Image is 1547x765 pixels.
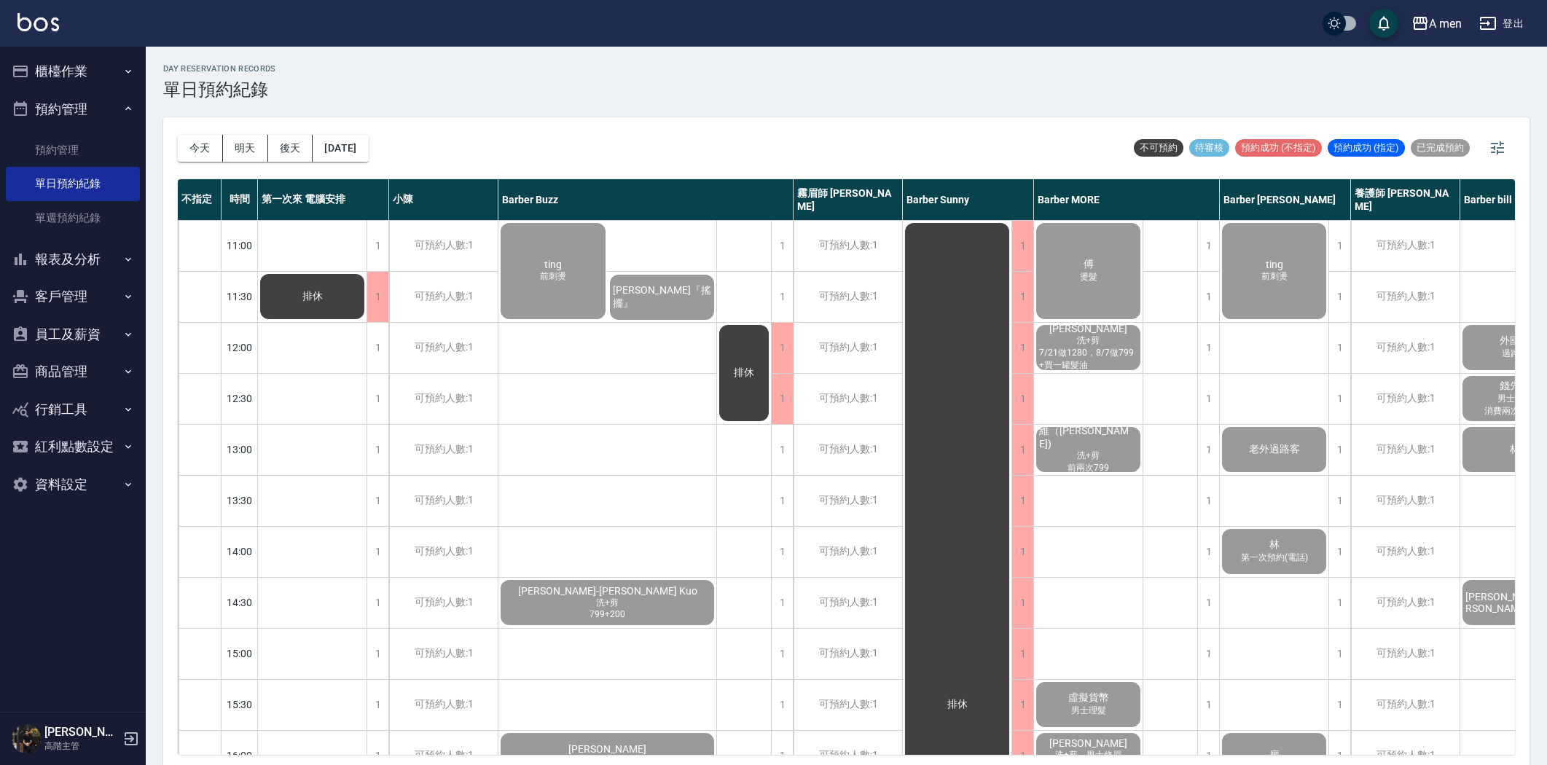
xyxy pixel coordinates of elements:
span: 前刺燙 [537,270,569,283]
div: 1 [1197,374,1219,424]
div: 1 [1328,680,1350,730]
div: 霧眉師 [PERSON_NAME] [794,179,903,220]
div: 可預約人數:1 [794,221,902,271]
div: 1 [771,374,793,424]
div: 可預約人數:1 [389,374,498,424]
span: 洗+剪 [593,597,622,609]
span: 傅 [1081,258,1097,271]
span: 老外過路客 [1246,443,1303,456]
div: 可預約人數:1 [794,272,902,322]
span: [PERSON_NAME] [565,743,649,755]
div: 1 [771,272,793,322]
div: 1 [1197,629,1219,679]
div: 12:30 [222,373,258,424]
div: 1 [1011,680,1033,730]
button: 登出 [1473,10,1530,37]
div: 可預約人數:1 [794,323,902,373]
div: 不指定 [178,179,222,220]
div: 1 [1197,476,1219,526]
div: 1 [1011,578,1033,628]
span: [PERSON_NAME] [1046,323,1130,334]
div: 1 [1328,425,1350,475]
div: 可預約人數:1 [1351,476,1460,526]
div: 1 [367,527,388,577]
span: [PERSON_NAME] [1046,737,1130,749]
span: 待審核 [1189,141,1229,154]
a: 單日預約紀錄 [6,167,140,200]
span: ting [1263,259,1286,270]
button: 預約管理 [6,90,140,128]
div: 可預約人數:1 [794,629,902,679]
span: 排休 [944,698,971,711]
div: 1 [771,629,793,679]
span: 排休 [299,290,326,303]
button: 櫃檯作業 [6,52,140,90]
div: 1 [1011,527,1033,577]
span: 男士理髮 [1495,393,1535,405]
p: 高階主管 [44,739,119,753]
div: 可預約人數:1 [1351,221,1460,271]
div: 1 [771,527,793,577]
div: 1 [1328,272,1350,322]
div: 1 [367,476,388,526]
img: Logo [17,13,59,31]
div: 可預約人數:1 [1351,629,1460,679]
span: 7/21做1280，8/7做799+買一罐髮油 [1036,347,1140,372]
div: 可預約人數:1 [389,578,498,628]
div: 可預約人數:1 [389,323,498,373]
div: 15:00 [222,628,258,679]
span: 洗+剪 [1074,450,1103,462]
div: 1 [1011,629,1033,679]
span: 林 [1507,443,1523,456]
div: 可預約人數:1 [1351,323,1460,373]
div: 1 [1197,272,1219,322]
div: 1 [1197,578,1219,628]
span: 預約成功 (不指定) [1235,141,1322,154]
div: 可預約人數:1 [794,578,902,628]
div: 13:00 [222,424,258,475]
h3: 單日預約紀錄 [163,79,276,100]
div: 第一次來 電腦安排 [258,179,389,220]
span: 前刺燙 [1258,270,1291,283]
span: 不可預約 [1134,141,1183,154]
button: 客戶管理 [6,278,140,315]
div: 1 [367,578,388,628]
span: 燙髮 [1077,271,1100,283]
span: 虛擬貨幣 [1065,691,1112,705]
div: 1 [1011,221,1033,271]
div: 可預約人數:1 [389,680,498,730]
div: 11:30 [222,271,258,322]
div: 可預約人數:1 [1351,374,1460,424]
div: 可預約人數:1 [1351,425,1460,475]
span: 洗+剪 [1074,334,1103,347]
div: 11:00 [222,220,258,271]
div: 1 [1197,527,1219,577]
div: 1 [1011,476,1033,526]
button: 後天 [268,135,313,162]
a: 預約管理 [6,133,140,167]
div: 可預約人數:1 [1351,272,1460,322]
div: 1 [771,425,793,475]
div: 1 [1328,629,1350,679]
div: Barber [PERSON_NAME] [1220,179,1351,220]
span: 排休 [731,366,757,380]
div: 1 [771,476,793,526]
button: 商品管理 [6,353,140,391]
button: 明天 [223,135,268,162]
div: 可預約人數:1 [389,476,498,526]
div: 1 [1197,425,1219,475]
span: 維（[PERSON_NAME]) [1036,425,1140,450]
div: 可預約人數:1 [389,221,498,271]
span: 前兩次799 [1065,462,1112,474]
div: 1 [367,323,388,373]
span: 799+200 [587,609,628,619]
div: 可預約人數:1 [389,527,498,577]
span: 廖 [1266,749,1282,762]
div: 12:00 [222,322,258,373]
span: 預約成功 (指定) [1328,141,1405,154]
h5: [PERSON_NAME] [44,725,119,739]
div: 1 [1328,374,1350,424]
div: 1 [771,578,793,628]
div: 1 [367,680,388,730]
button: 員工及薪資 [6,315,140,353]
